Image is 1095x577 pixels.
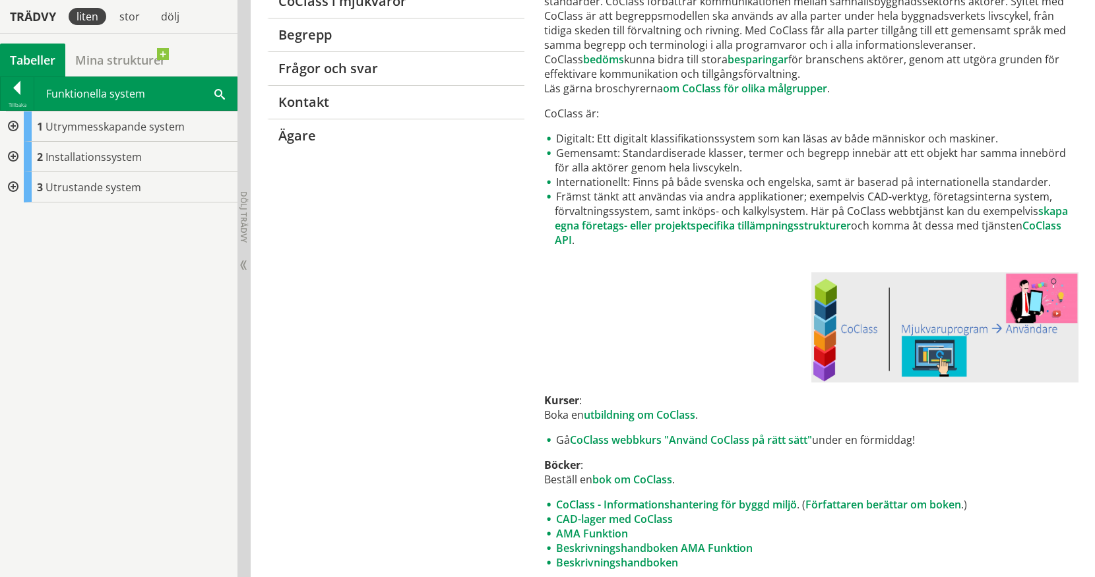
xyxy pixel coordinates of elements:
strong: Böcker [544,458,580,472]
p: : Beställ en . [544,458,1078,487]
a: bok om CoClass [592,472,672,487]
a: besparingar [728,52,788,67]
a: Beskrivningshandboken AMA Funktion [556,541,753,555]
a: utbildning om CoClass [584,408,695,422]
div: liten [69,8,106,25]
span: Sök i tabellen [214,86,225,100]
a: Frågor och svar [267,51,524,85]
a: om CoClass för olika målgrupper [663,81,827,96]
a: AMA Funktion [556,526,628,541]
li: Gå under en förmiddag! [544,433,1078,447]
li: Gemensamt: Standardiserade klasser, termer och begrepp innebär att ett objekt har samma innebörd ... [544,146,1078,175]
a: Författaren berättar om boken [805,497,961,512]
span: 1 [37,119,43,134]
li: Internationellt: Finns på både svenska och engelska, samt är baserad på internationella standarder. [544,175,1078,189]
a: Beskrivningshandboken [556,555,678,570]
div: dölj [153,8,187,25]
li: Främst tänkt att användas via andra applikationer; exempelvis CAD-verktyg, företagsinterna system... [544,189,1078,247]
a: CoClass API [555,218,1061,247]
div: Trädvy [3,9,63,24]
p: : Boka en . [544,393,1078,422]
a: CoClass - Informationshantering för byggd miljö [556,497,797,512]
a: Kontakt [267,85,524,119]
a: skapa egna företags- eller projektspecifika tillämpningsstrukturer [555,204,1068,233]
span: Installationssystem [46,150,142,164]
div: stor [111,8,148,25]
span: Dölj trädvy [238,191,249,243]
a: Läs mer om CoClass i mjukvaror [811,272,1079,382]
li: . ( .) [544,497,1078,512]
a: Begrepp [267,18,524,51]
a: Ägare [267,119,524,152]
p: CoClass är: [544,106,1078,121]
span: Utrustande system [46,180,141,195]
span: 3 [37,180,43,195]
span: Utrymmesskapande system [46,119,185,134]
a: CAD-lager med CoClass [556,512,673,526]
span: 2 [37,150,43,164]
a: CoClass webbkurs "Använd CoClass på rätt sätt" [570,433,812,447]
div: Funktionella system [34,77,237,110]
strong: Kurser [544,393,579,408]
a: bedöms [583,52,624,67]
li: Digitalt: Ett digitalt klassifikationssystem som kan läsas av både människor och maskiner. [544,131,1078,146]
div: Tillbaka [1,100,34,110]
a: Mina strukturer [65,44,175,76]
img: CoClasslegohink-mjukvara-anvndare.JPG [811,272,1079,382]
